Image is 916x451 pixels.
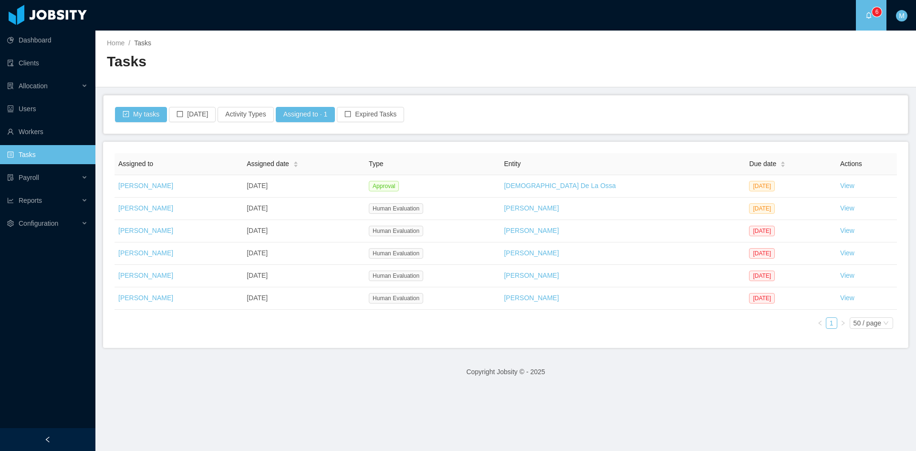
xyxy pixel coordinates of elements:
div: 50 / page [854,318,881,328]
span: Configuration [19,220,58,227]
span: Payroll [19,174,39,181]
a: View [840,272,854,279]
td: [DATE] [243,265,365,287]
span: Human Evaluation [369,203,423,214]
button: Activity Types [218,107,273,122]
i: icon: setting [7,220,14,227]
p: 6 [875,7,879,17]
span: [DATE] [749,181,775,191]
a: icon: profileTasks [7,145,88,164]
a: [PERSON_NAME] [504,294,559,302]
span: Actions [840,160,862,168]
a: [PERSON_NAME] [118,227,173,234]
span: [DATE] [749,248,775,259]
button: Assigned to · 1 [276,107,335,122]
a: 1 [826,318,837,328]
div: Sort [780,160,786,167]
li: Previous Page [814,317,826,329]
span: Human Evaluation [369,293,423,304]
i: icon: caret-up [293,160,298,163]
h2: Tasks [107,52,506,72]
i: icon: caret-down [781,164,786,167]
a: [PERSON_NAME] [504,227,559,234]
div: Sort [293,160,299,167]
span: Tasks [134,39,151,47]
a: [PERSON_NAME] [118,272,173,279]
button: icon: check-squareMy tasks [115,107,167,122]
td: [DATE] [243,220,365,242]
span: Human Evaluation [369,226,423,236]
span: Assigned date [247,159,289,169]
i: icon: file-protect [7,174,14,181]
a: [PERSON_NAME] [504,204,559,212]
a: [PERSON_NAME] [118,249,173,257]
a: [DEMOGRAPHIC_DATA] De La Ossa [504,182,615,189]
li: Next Page [837,317,849,329]
span: Allocation [19,82,48,90]
td: [DATE] [243,175,365,198]
span: [DATE] [749,226,775,236]
td: [DATE] [243,242,365,265]
a: icon: auditClients [7,53,88,73]
i: icon: line-chart [7,197,14,204]
span: Type [369,160,383,168]
footer: Copyright Jobsity © - 2025 [95,356,916,388]
button: icon: borderExpired Tasks [337,107,404,122]
span: M [899,10,905,21]
span: Assigned to [118,160,153,168]
a: View [840,204,854,212]
td: [DATE] [243,287,365,310]
a: View [840,227,854,234]
span: Entity [504,160,520,168]
a: [PERSON_NAME] [118,182,173,189]
a: [PERSON_NAME] [118,294,173,302]
a: icon: robotUsers [7,99,88,118]
span: [DATE] [749,203,775,214]
span: / [128,39,130,47]
i: icon: left [817,320,823,326]
a: View [840,294,854,302]
a: icon: userWorkers [7,122,88,141]
i: icon: caret-up [781,160,786,163]
span: Approval [369,181,399,191]
i: icon: solution [7,83,14,89]
a: [PERSON_NAME] [118,204,173,212]
i: icon: bell [865,12,872,19]
span: [DATE] [749,271,775,281]
span: [DATE] [749,293,775,304]
a: View [840,182,854,189]
span: Human Evaluation [369,248,423,259]
span: Reports [19,197,42,204]
li: 1 [826,317,837,329]
span: Due date [749,159,776,169]
td: [DATE] [243,198,365,220]
a: View [840,249,854,257]
a: Home [107,39,125,47]
a: [PERSON_NAME] [504,272,559,279]
button: icon: border[DATE] [169,107,216,122]
sup: 6 [872,7,882,17]
i: icon: down [883,320,889,327]
i: icon: right [840,320,846,326]
a: [PERSON_NAME] [504,249,559,257]
span: Human Evaluation [369,271,423,281]
a: icon: pie-chartDashboard [7,31,88,50]
i: icon: caret-down [293,164,298,167]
